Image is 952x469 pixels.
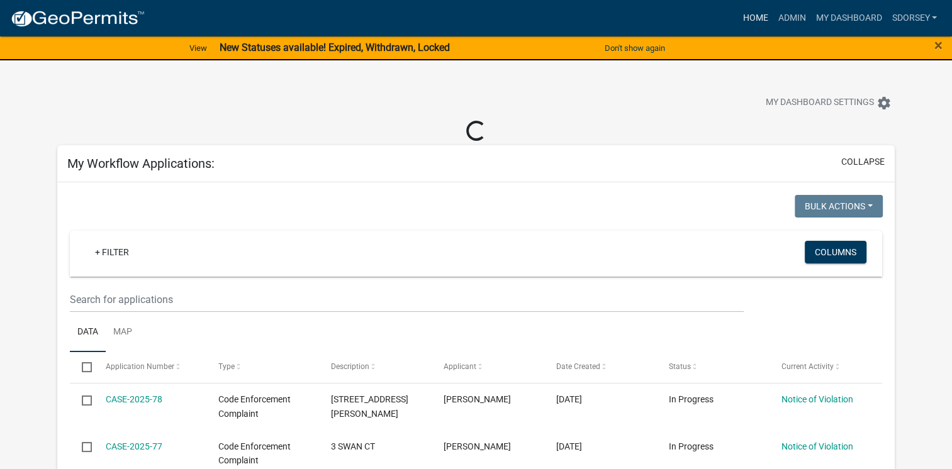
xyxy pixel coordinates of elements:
button: Columns [805,241,866,263]
a: Home [737,6,773,30]
span: In Progress [669,394,714,404]
a: Map [106,312,140,353]
span: Code Enforcement Complaint [218,441,291,466]
span: 2439 PITTS CHAPEL RD [331,394,408,419]
span: Date Created [556,362,600,371]
datatable-header-cell: Current Activity [770,352,882,382]
strong: New Statuses available! Expired, Withdrawn, Locked [220,41,450,53]
span: Code Enforcement Complaint [218,394,291,419]
datatable-header-cell: Status [657,352,770,382]
span: Sabrena Dorsey [444,394,511,404]
button: My Dashboard Settingssettings [756,91,902,115]
span: My Dashboard Settings [766,96,874,111]
a: View [184,38,212,58]
button: Bulk Actions [795,195,883,218]
a: sdorsey [887,6,942,30]
span: Description [331,362,369,371]
a: My Dashboard [810,6,887,30]
span: × [934,36,943,54]
span: Type [218,362,235,371]
span: 3 SWAN CT [331,441,375,451]
span: Application Number [106,362,174,371]
input: Search for applications [70,287,744,312]
i: settings [876,96,892,111]
a: + Filter [85,241,139,263]
datatable-header-cell: Applicant [432,352,544,382]
button: Close [934,38,943,53]
datatable-header-cell: Application Number [94,352,206,382]
span: In Progress [669,441,714,451]
button: collapse [841,155,885,168]
span: 08/21/2025 [556,394,582,404]
datatable-header-cell: Description [319,352,432,382]
datatable-header-cell: Date Created [544,352,657,382]
a: Notice of Violation [781,441,853,451]
h5: My Workflow Applications: [67,156,215,171]
span: Applicant [444,362,476,371]
a: CASE-2025-78 [106,394,162,404]
a: CASE-2025-77 [106,441,162,451]
a: Notice of Violation [781,394,853,404]
span: 08/19/2025 [556,441,582,451]
button: Don't show again [600,38,670,58]
a: Data [70,312,106,353]
datatable-header-cell: Select [70,352,94,382]
a: Admin [773,6,810,30]
span: Status [669,362,691,371]
span: Current Activity [781,362,834,371]
datatable-header-cell: Type [206,352,319,382]
span: Sabrena Dorsey [444,441,511,451]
